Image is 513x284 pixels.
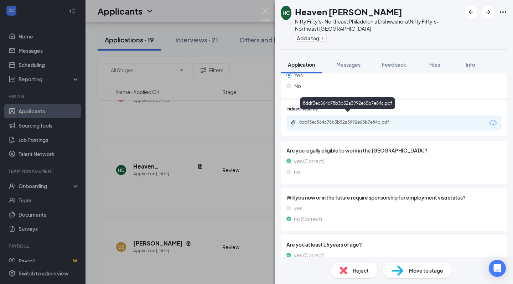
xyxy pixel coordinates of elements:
[321,36,325,40] svg: Plus
[291,119,406,126] a: Paperclip8ddf3ec564c78b3b52a3992e65b7e84c.pdf
[489,119,497,127] svg: Download
[409,267,443,274] span: Move to stage
[484,8,492,16] svg: ArrowRight
[286,193,502,201] span: Will you now or in the future require sponsorship for employment visa status?
[294,71,303,79] span: Yes
[489,260,506,277] div: Open Intercom Messenger
[294,251,325,259] span: yes (Correct)
[499,8,507,16] svg: Ellipses
[286,241,502,248] span: Are you at least 16 years of age?
[294,168,300,176] span: no
[429,61,440,68] span: Files
[294,204,302,212] span: yes
[300,97,395,109] div: 8ddf3ec564c78b3b52a3992e65b7e84c.pdf
[467,8,475,16] svg: ArrowLeftNew
[336,61,361,68] span: Messages
[294,157,325,165] span: yes (Correct)
[295,6,402,18] h1: Heaven [PERSON_NAME]
[465,6,477,19] button: ArrowLeftNew
[294,215,322,223] span: no (Correct)
[295,34,327,42] button: PlusAdd a tag
[299,119,399,125] div: 8ddf3ec564c78b3b52a3992e65b7e84c.pdf
[291,119,296,125] svg: Paperclip
[283,9,290,16] div: HC
[294,82,301,90] span: No
[286,106,318,113] span: Indeed Resume
[295,18,461,32] div: Nifty Fifty's- Northeast Philadelphia Dishwasher at Nifty Fifty’s- Northeast [GEOGRAPHIC_DATA]
[466,61,475,68] span: Info
[382,61,406,68] span: Feedback
[482,6,494,19] button: ArrowRight
[288,61,315,68] span: Application
[353,267,369,274] span: Reject
[286,146,502,154] span: Are you legally eligible to work in the [GEOGRAPHIC_DATA]?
